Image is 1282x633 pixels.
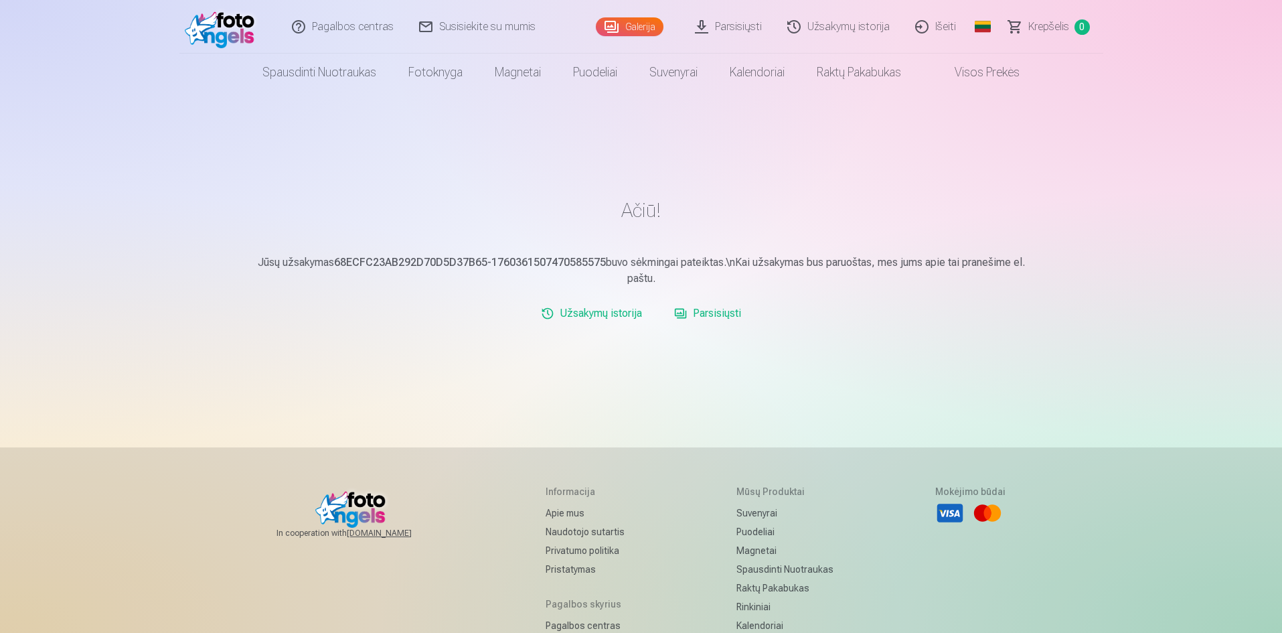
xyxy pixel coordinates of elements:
b: 68ECFC23AB292D70D5D37B65-1760361507470585575 [334,256,606,269]
a: Puodeliai [736,522,833,541]
p: Jūsų užsakymas buvo sėkmingai pateiktas.\nKai užsakymas bus paruoštas, mes jums apie tai pranešim... [250,255,1032,287]
li: Visa [935,498,965,528]
span: Krepšelis [1028,19,1069,35]
a: Apie mus [546,504,635,522]
h5: Informacija [546,485,635,498]
a: [DOMAIN_NAME] [347,528,444,539]
a: Suvenyrai [736,504,833,522]
li: Mastercard [973,498,1002,528]
h5: Mūsų produktai [736,485,833,498]
a: Pristatymas [546,560,635,579]
a: Rinkiniai [736,597,833,616]
a: Spausdinti nuotraukas [736,560,833,579]
a: Fotoknyga [392,54,479,91]
h5: Mokėjimo būdai [935,485,1006,498]
a: Visos prekės [917,54,1036,91]
a: Magnetai [736,541,833,560]
span: 0 [1074,19,1090,35]
a: Raktų pakabukas [736,579,833,597]
span: In cooperation with [276,528,444,539]
a: Raktų pakabukas [801,54,917,91]
a: Užsakymų istorija [536,300,647,327]
a: Parsisiųsti [669,300,746,327]
a: Puodeliai [557,54,633,91]
a: Galerija [596,17,663,36]
img: /fa2 [185,5,262,48]
a: Magnetai [479,54,557,91]
a: Privatumo politika [546,541,635,560]
a: Suvenyrai [633,54,714,91]
a: Naudotojo sutartis [546,522,635,541]
a: Spausdinti nuotraukas [246,54,392,91]
a: Kalendoriai [714,54,801,91]
h5: Pagalbos skyrius [546,597,635,611]
h1: Ačiū! [250,198,1032,222]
